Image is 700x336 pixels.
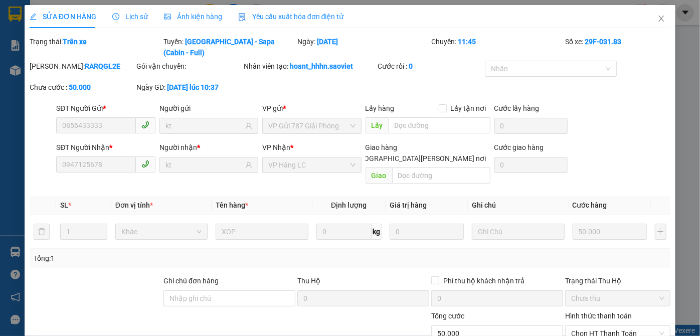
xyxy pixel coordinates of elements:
[115,201,153,209] span: Đơn vị tính
[655,224,667,240] button: plus
[268,157,355,173] span: VP Hàng LC
[268,118,355,133] span: VP Gửi 787 Giải Phóng
[29,36,162,58] div: Trạng thái:
[30,13,37,20] span: edit
[165,120,243,131] input: Tên người gửi
[439,275,529,286] span: Phí thu hộ khách nhận trả
[392,167,490,184] input: Dọc đường
[112,13,119,20] span: clock-circle
[349,153,490,164] span: [GEOGRAPHIC_DATA][PERSON_NAME] nơi
[85,62,120,70] b: RARQGL2E
[216,201,248,209] span: Tên hàng
[63,38,87,46] b: Trên xe
[585,38,621,46] b: 29F-031.83
[34,253,271,264] div: Tổng: 1
[34,224,50,240] button: delete
[141,160,149,168] span: phone
[163,290,295,306] input: Ghi chú đơn hàng
[159,142,258,153] div: Người nhận
[262,103,361,114] div: VP gửi
[262,143,290,151] span: VP Nhận
[409,62,413,70] b: 0
[366,167,392,184] span: Giao
[56,142,155,153] div: SĐT Người Nhận
[468,196,569,215] th: Ghi chú
[245,161,252,169] span: user
[159,103,258,114] div: Người gửi
[390,201,427,209] span: Giá trị hàng
[290,62,353,70] b: hoant_hhhn.saoviet
[162,36,296,58] div: Tuyến:
[366,104,395,112] span: Lấy hàng
[389,117,490,133] input: Dọc đường
[112,13,148,21] span: Lịch sử
[163,38,275,57] b: [GEOGRAPHIC_DATA] - Sapa (Cabin - Full)
[657,15,665,23] span: close
[565,312,632,320] label: Hình thức thanh toán
[372,224,382,240] span: kg
[573,201,607,209] span: Cước hàng
[431,312,464,320] span: Tổng cước
[430,36,564,58] div: Chuyến:
[167,83,219,91] b: [DATE] lúc 10:37
[164,13,222,21] span: Ảnh kiện hàng
[494,143,544,151] label: Cước giao hàng
[458,38,476,46] b: 11:45
[141,121,149,129] span: phone
[137,61,242,72] div: Gói vận chuyển:
[137,82,242,93] div: Ngày GD:
[573,224,647,240] input: 0
[565,275,670,286] div: Trạng thái Thu Hộ
[30,61,135,72] div: [PERSON_NAME]:
[238,13,344,21] span: Yêu cầu xuất hóa đơn điện tử
[494,118,568,134] input: Cước lấy hàng
[121,224,202,239] span: Khác
[244,61,376,72] div: Nhân viên tạo:
[472,224,565,240] input: Ghi Chú
[494,157,568,173] input: Cước giao hàng
[56,103,155,114] div: SĐT Người Gửi
[378,61,483,72] div: Cước rồi :
[69,83,91,91] b: 50.000
[366,117,389,133] span: Lấy
[30,13,96,21] span: SỬA ĐƠN HÀNG
[164,13,171,20] span: picture
[390,224,464,240] input: 0
[60,201,68,209] span: SL
[165,159,243,171] input: Tên người nhận
[366,143,398,151] span: Giao hàng
[216,224,308,240] input: VD: Bàn, Ghế
[564,36,671,58] div: Số xe:
[571,291,664,306] span: Chưa thu
[163,277,219,285] label: Ghi chú đơn hàng
[297,277,320,285] span: Thu Hộ
[317,38,338,46] b: [DATE]
[238,13,246,21] img: icon
[647,5,675,33] button: Close
[447,103,490,114] span: Lấy tận nơi
[331,201,367,209] span: Định lượng
[296,36,430,58] div: Ngày:
[30,82,135,93] div: Chưa cước :
[245,122,252,129] span: user
[494,104,540,112] label: Cước lấy hàng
